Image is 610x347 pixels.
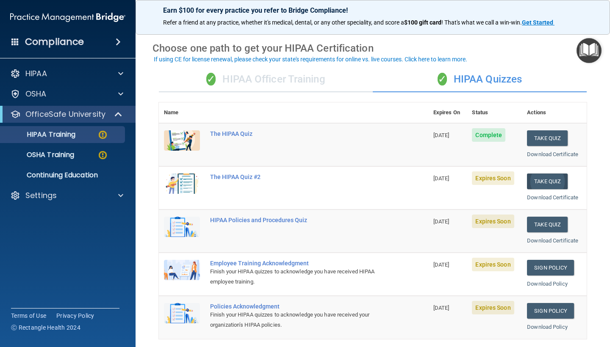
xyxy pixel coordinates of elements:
[373,67,587,92] div: HIPAA Quizzes
[527,217,568,232] button: Take Quiz
[97,129,108,140] img: warning-circle.0cc9ac19.png
[472,128,505,142] span: Complete
[10,89,123,99] a: OSHA
[433,175,449,182] span: [DATE]
[433,262,449,268] span: [DATE]
[472,215,514,228] span: Expires Soon
[404,19,441,26] strong: $100 gift card
[56,311,94,320] a: Privacy Policy
[97,150,108,160] img: warning-circle.0cc9ac19.png
[210,303,386,310] div: Policies Acknowledgment
[159,102,205,123] th: Name
[527,237,578,244] a: Download Certificate
[163,6,582,14] p: Earn $100 for every practice you refer to Bridge Compliance!
[522,19,555,26] a: Get Started
[472,301,514,314] span: Expires Soon
[11,311,46,320] a: Terms of Use
[210,217,386,223] div: HIPAA Policies and Procedures Quiz
[10,69,123,79] a: HIPAA
[210,310,386,330] div: Finish your HIPAA quizzes to acknowledge you have received your organization’s HIPAA policies.
[10,109,123,119] a: OfficeSafe University
[527,151,578,157] a: Download Certificate
[11,323,80,332] span: Ⓒ Rectangle Health 2024
[472,171,514,185] span: Expires Soon
[10,9,125,26] img: PMB logo
[152,36,593,61] div: Choose one path to get your HIPAA Certification
[527,303,574,319] a: Sign Policy
[6,151,74,159] p: OSHA Training
[527,194,578,201] a: Download Certificate
[433,305,449,311] span: [DATE]
[527,281,568,287] a: Download Policy
[441,19,522,26] span: ! That's what we call a win-win.
[159,67,373,92] div: HIPAA Officer Training
[210,267,386,287] div: Finish your HIPAA quizzes to acknowledge you have received HIPAA employee training.
[577,38,602,63] button: Open Resource Center
[210,173,386,180] div: The HIPAA Quiz #2
[154,56,467,62] div: If using CE for license renewal, please check your state's requirements for online vs. live cours...
[152,55,469,63] button: If using CE for license renewal, please check your state's requirements for online vs. live cours...
[25,36,84,48] h4: Compliance
[25,69,47,79] p: HIPAA
[527,130,568,146] button: Take Quiz
[527,260,574,275] a: Sign Policy
[25,109,105,119] p: OfficeSafe University
[25,190,57,201] p: Settings
[6,130,75,139] p: HIPAA Training
[438,73,447,85] span: ✓
[428,102,467,123] th: Expires On
[10,190,123,201] a: Settings
[527,324,568,330] a: Download Policy
[210,260,386,267] div: Employee Training Acknowledgment
[472,258,514,271] span: Expires Soon
[467,102,522,123] th: Status
[433,132,449,138] span: [DATE]
[6,171,121,179] p: Continuing Education
[433,218,449,225] span: [DATE]
[206,73,216,85] span: ✓
[210,130,386,137] div: The HIPAA Quiz
[25,89,47,99] p: OSHA
[163,19,404,26] span: Refer a friend at any practice, whether it's medical, dental, or any other speciality, and score a
[522,102,587,123] th: Actions
[522,19,553,26] strong: Get Started
[527,173,568,189] button: Take Quiz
